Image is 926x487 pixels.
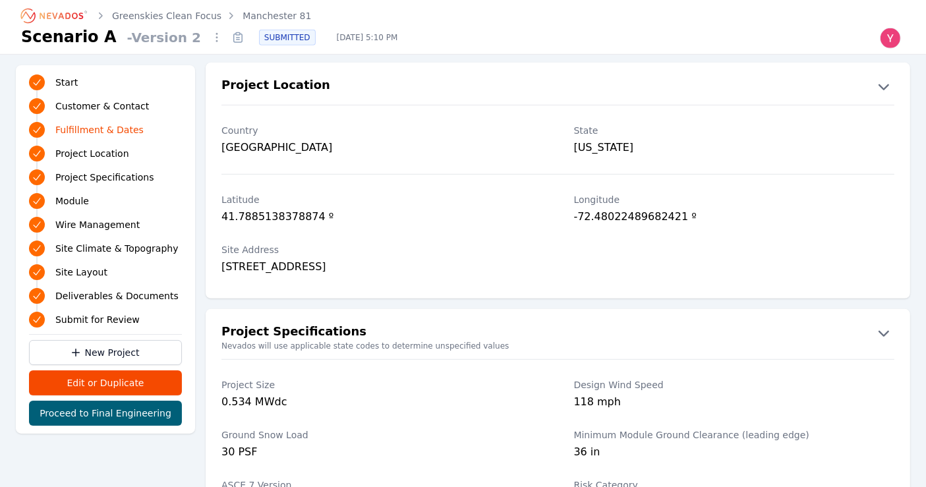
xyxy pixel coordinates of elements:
span: Start [55,76,78,89]
span: [DATE] 5:10 PM [326,32,409,43]
div: [US_STATE] [574,140,895,156]
label: Latitude [221,193,542,206]
nav: Breadcrumb [21,5,311,26]
div: [STREET_ADDRESS] [221,259,542,277]
span: Project Specifications [55,171,154,184]
label: Ground Snow Load [221,428,542,442]
div: [GEOGRAPHIC_DATA] [221,140,542,156]
label: Longitude [574,193,895,206]
span: Site Layout [55,266,107,279]
span: Site Climate & Topography [55,242,178,255]
div: 41.7885138378874 º [221,209,542,227]
label: Country [221,124,542,137]
label: State [574,124,895,137]
span: Project Location [55,147,129,160]
div: SUBMITTED [259,30,316,45]
span: Fulfillment & Dates [55,123,144,136]
nav: Progress [29,73,182,329]
div: 118 mph [574,394,895,413]
div: -72.48022489682421 º [574,209,895,227]
label: Site Address [221,243,542,256]
small: Nevados will use applicable state codes to determine unspecified values [206,341,910,351]
h2: Project Specifications [221,322,366,343]
span: Wire Management [55,218,140,231]
a: New Project [29,340,182,365]
button: Project Specifications [206,322,910,343]
div: 30 PSF [221,444,542,463]
span: - Version 2 [122,28,206,47]
label: Design Wind Speed [574,378,895,391]
span: Module [55,194,89,208]
button: Project Location [206,76,910,97]
span: Submit for Review [55,313,140,326]
label: Project Size [221,378,542,391]
div: 0.534 MWdc [221,394,542,413]
span: Customer & Contact [55,100,149,113]
h1: Scenario A [21,26,117,47]
a: Greenskies Clean Focus [112,9,221,22]
span: Deliverables & Documents [55,289,179,302]
a: Manchester 81 [243,9,311,22]
button: Proceed to Final Engineering [29,401,182,426]
label: Minimum Module Ground Clearance (leading edge) [574,428,895,442]
button: Edit or Duplicate [29,370,182,395]
div: 36 in [574,444,895,463]
h2: Project Location [221,76,330,97]
img: Yoni Bennett [880,28,901,49]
